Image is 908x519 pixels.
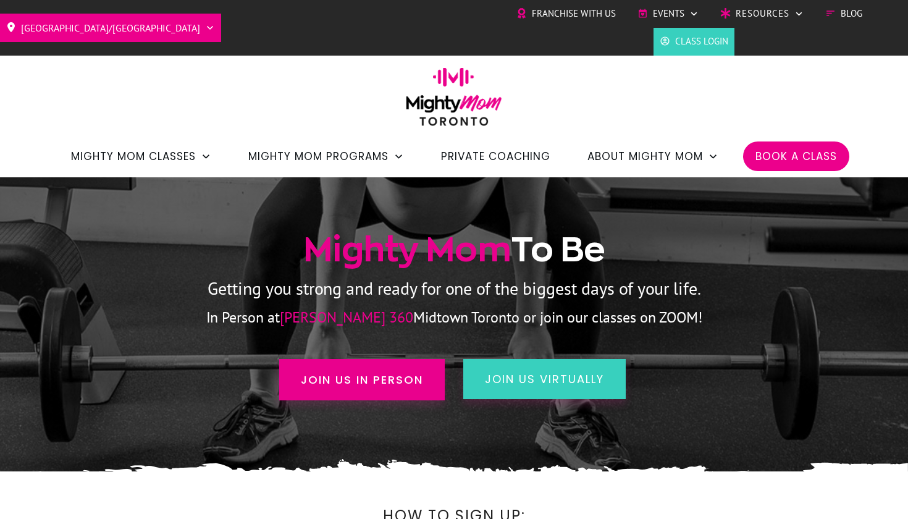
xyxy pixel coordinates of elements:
[303,230,511,268] span: Mighty Mom
[84,273,824,303] p: Getting you strong and ready for one of the biggest days of your life.
[71,146,211,167] a: Mighty Mom Classes
[84,227,824,272] h1: To Be
[587,146,718,167] a: About Mighty Mom
[248,146,404,167] a: Mighty Mom Programs
[660,32,728,51] a: Class Login
[21,18,200,38] span: [GEOGRAPHIC_DATA]/[GEOGRAPHIC_DATA]
[675,32,728,51] span: Class Login
[71,146,196,167] span: Mighty Mom Classes
[825,4,862,23] a: Blog
[400,67,508,135] img: mightymom-logo-toronto
[637,4,699,23] a: Events
[6,18,215,38] a: [GEOGRAPHIC_DATA]/[GEOGRAPHIC_DATA]
[532,4,616,23] span: Franchise with Us
[84,305,824,331] p: In Person at Midtown Toronto or join our classes on ZOOM!
[587,146,703,167] span: About Mighty Mom
[755,146,837,167] a: Book a Class
[653,4,684,23] span: Events
[516,4,616,23] a: Franchise with Us
[248,146,389,167] span: Mighty Mom Programs
[301,371,423,388] span: Join us in person
[841,4,862,23] span: Blog
[441,146,550,167] a: Private Coaching
[463,359,626,399] a: join us virtually
[280,308,413,327] span: [PERSON_NAME] 360
[720,4,804,23] a: Resources
[485,371,604,387] span: join us virtually
[279,359,445,400] a: Join us in person
[736,4,789,23] span: Resources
